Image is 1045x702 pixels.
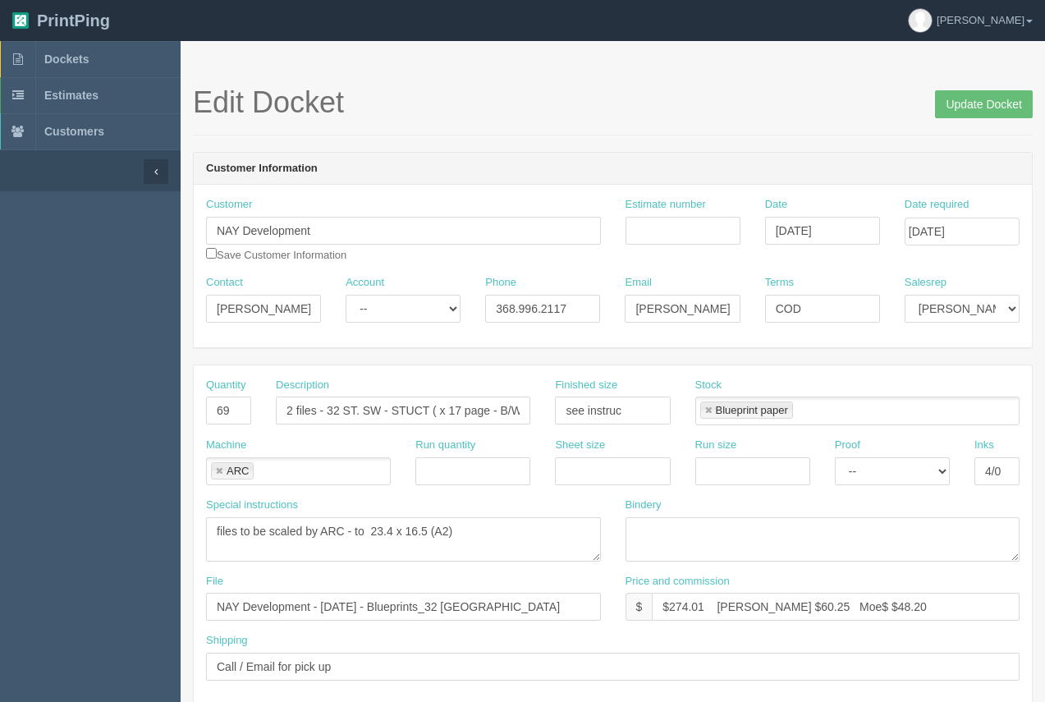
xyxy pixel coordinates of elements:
label: File [206,574,223,590]
label: Stock [695,378,722,393]
label: Bindery [626,498,662,513]
label: Estimate number [626,197,706,213]
label: Description [276,378,329,393]
label: Special instructions [206,498,298,513]
div: Save Customer Information [206,197,601,263]
label: Finished size [555,378,617,393]
label: Date required [905,197,969,213]
label: Phone [485,275,516,291]
label: Terms [765,275,794,291]
label: Run quantity [415,438,475,453]
label: Quantity [206,378,245,393]
label: Run size [695,438,737,453]
label: Sheet size [555,438,605,453]
header: Customer Information [194,153,1032,186]
label: Email [625,275,652,291]
img: logo-3e63b451c926e2ac314895c53de4908e5d424f24456219fb08d385ab2e579770.png [12,12,29,29]
img: avatar_default-7531ab5dedf162e01f1e0bb0964e6a185e93c5c22dfe317fb01d7f8cd2b1632c.jpg [909,9,932,32]
span: Dockets [44,53,89,66]
label: Date [765,197,787,213]
label: Machine [206,438,246,453]
div: ARC [227,466,249,476]
label: Proof [835,438,860,453]
div: $ [626,593,653,621]
label: Salesrep [905,275,946,291]
textarea: files to be scaled by ARC - to 23.4 x 16.5 (A2) [206,517,601,562]
span: Customers [44,125,104,138]
h1: Edit Docket [193,86,1033,119]
label: Price and commission [626,574,730,590]
label: Inks [974,438,994,453]
label: Customer [206,197,252,213]
span: Estimates [44,89,99,102]
input: Update Docket [935,90,1033,118]
div: Blueprint paper [716,405,788,415]
input: Enter customer name [206,217,601,245]
label: Contact [206,275,243,291]
label: Account [346,275,384,291]
label: Shipping [206,633,248,649]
